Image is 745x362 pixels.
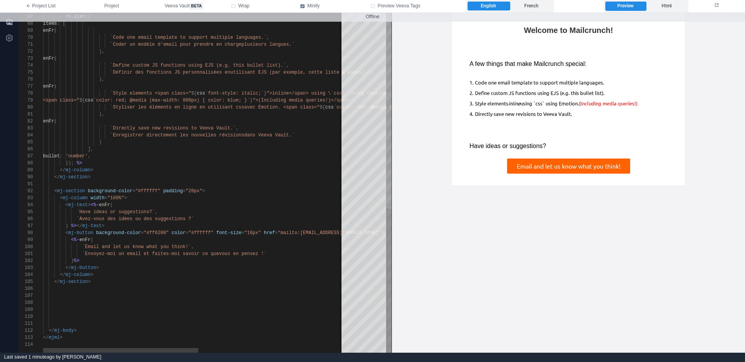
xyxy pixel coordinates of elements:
div: 83 [19,125,33,132]
span: css [325,105,334,110]
span: mj-column [62,195,88,201]
span: mj-section [60,174,88,180]
div: 102 [19,257,33,264]
div: 74 [19,62,33,69]
span: ( [110,202,113,208]
div: 94 [19,202,33,209]
span: `Coder un modèle d'email pour prendre en charge [110,42,241,47]
div: 82 [19,118,33,125]
span: ( [54,56,57,61]
span: %> [76,160,82,166]
span: [ [62,21,65,26]
span: beta [190,3,203,10]
div: 96 [19,215,33,222]
label: Preview [605,2,646,11]
span: , [286,63,289,68]
div: 73 [19,55,33,62]
label: Html [646,2,687,11]
span: = [132,188,135,194]
span: ullet list).` [250,63,286,68]
div: 87 [19,153,33,160]
span: Project [104,3,119,10]
div: 110 [19,313,33,320]
span: enFr [43,119,54,124]
span: dans Veeva Vault.` [244,133,295,138]
span: > [90,272,93,278]
div: 79 [19,97,33,104]
span: mj-button [68,230,94,236]
span: < [66,202,68,208]
span: `color: red; @media (max-width: 800px) { color: bl [94,98,233,103]
span: ( [54,28,57,33]
div: 113 [19,334,33,341]
div: 85 [19,139,33,146]
span: > [88,279,90,284]
span: enFr [43,84,54,89]
span: = [104,195,107,201]
span: } [250,98,253,103]
label: French [510,2,553,11]
span: css [197,91,205,96]
div: 91 [19,181,33,188]
span: bullet [43,153,60,159]
div: 101 [19,250,33,257]
div: 78 [19,90,33,97]
span: ], [88,147,93,152]
span: </ [54,174,60,180]
span: "16px" [244,230,261,236]
span: , [155,209,158,215]
span: `Envoyez-moi un email et faites-moi savoir ce que [82,251,219,257]
span: <%- [71,237,80,243]
span: "#ffffff" [188,230,213,236]
span: Veeva Vault [165,3,203,10]
span: > [74,328,76,333]
span: `Code one email template to support multiple langu [110,35,250,40]
div: 97 [19,222,33,229]
span: mj-section [60,279,88,284]
span: ages.` [250,35,267,40]
span: : [57,21,60,26]
span: ( [54,84,57,89]
span: "#ffffff" [135,188,161,194]
span: enFr [80,237,91,243]
span: </ [60,272,65,278]
div: 69 [19,27,33,34]
div: 86 [19,146,33,153]
div: 88 [19,160,33,167]
span: : [60,153,62,159]
span: <span class=" [43,98,80,103]
span: font-size [217,230,242,236]
div: 107 [19,292,33,299]
span: padding [163,188,183,194]
span: mj-body [54,328,74,333]
span: ), [99,112,104,117]
div: 71 [19,41,33,48]
span: = [241,230,244,236]
span: `Have ideas or suggestions?` [76,209,155,215]
div: 77 [19,83,33,90]
span: `color: red; @media (max-width: 800px) { color: [334,105,465,110]
span: enFr [99,202,110,208]
span: , [191,244,194,250]
span: "#ff6200" [144,230,169,236]
span: `Définir des fonctions JS personnalisées en [110,70,230,75]
div: 89 [19,167,33,174]
span: ( [90,237,93,243]
div: 90 [19,174,33,181]
span: `font-style: italic;` [205,91,264,96]
span: width [90,195,104,201]
span: mj-column [66,272,91,278]
span: </ [66,265,71,271]
div: 81 [19,111,33,118]
div: 68 [19,20,33,27]
span: > [203,188,205,194]
div: 72 [19,48,33,55]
